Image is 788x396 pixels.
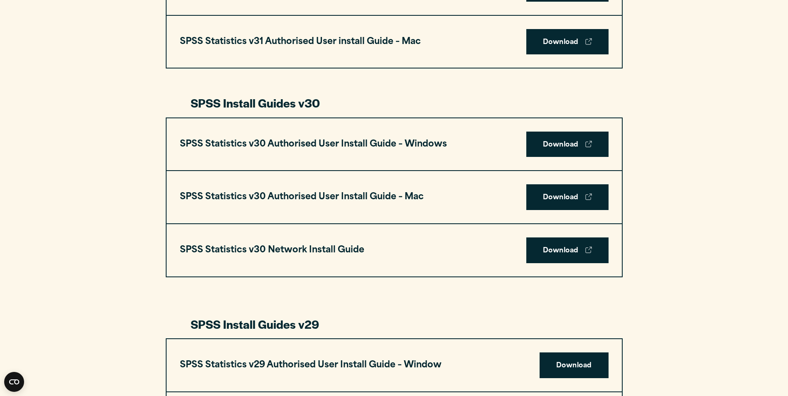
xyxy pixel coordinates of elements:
a: Download [526,29,609,55]
h3: SPSS Install Guides v29 [191,316,598,332]
button: Open CMP widget [4,372,24,392]
a: Download [540,352,609,378]
a: Download [526,132,609,157]
h3: SPSS Statistics v30 Network Install Guide [180,242,364,258]
h3: SPSS Statistics v30 Authorised User Install Guide – Mac [180,189,424,205]
h3: SPSS Statistics v30 Authorised User Install Guide – Windows [180,137,447,152]
h3: SPSS Statistics v29 Authorised User Install Guide – Window [180,357,442,373]
h3: SPSS Statistics v31 Authorised User install Guide – Mac [180,34,421,50]
h3: SPSS Install Guides v30 [191,95,598,111]
a: Download [526,237,609,263]
a: Download [526,184,609,210]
